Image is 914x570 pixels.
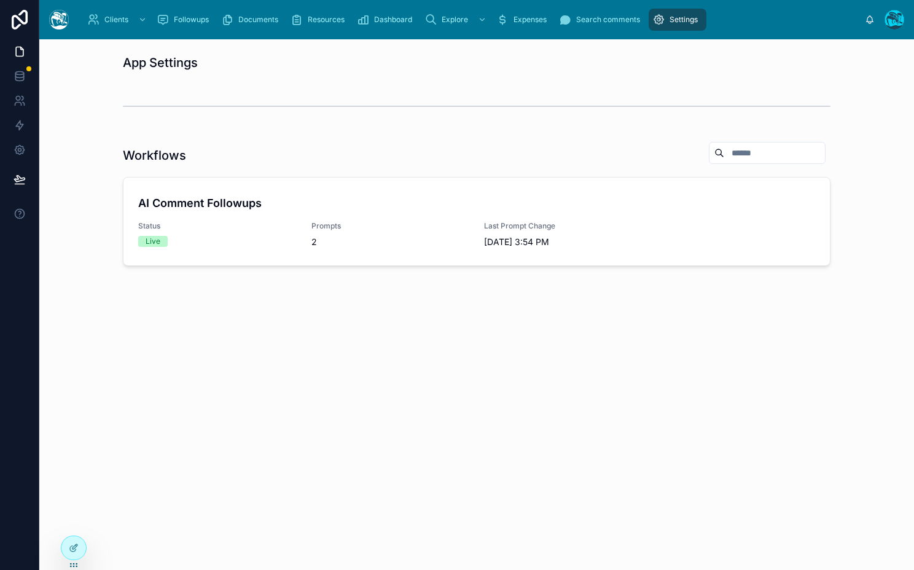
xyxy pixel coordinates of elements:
a: Search comments [555,9,649,31]
span: Search comments [576,15,640,25]
span: Followups [174,15,209,25]
span: Last Prompt Change [484,221,643,231]
div: Live [146,236,160,247]
h4: AI Comment Followups [138,195,815,211]
h1: App Settings [123,54,198,71]
a: Expenses [493,9,555,31]
a: Clients [84,9,153,31]
span: Expenses [514,15,547,25]
img: App logo [49,10,69,29]
a: Dashboard [353,9,421,31]
a: Settings [649,9,706,31]
span: Status [138,221,297,231]
h1: Workflows [123,147,186,164]
div: scrollable content [79,6,865,33]
a: Followups [153,9,217,31]
span: 2 [311,236,317,248]
a: Explore [421,9,493,31]
span: Dashboard [374,15,412,25]
a: Documents [217,9,287,31]
span: Explore [442,15,468,25]
span: Settings [670,15,698,25]
span: Documents [238,15,278,25]
span: Clients [104,15,128,25]
span: Prompts [311,221,470,231]
a: AI Comment FollowupsStatusLivePrompts2Last Prompt Change[DATE] 3:54 PM [123,178,830,265]
span: Resources [308,15,345,25]
span: [DATE] 3:54 PM [484,236,643,248]
a: Resources [287,9,353,31]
